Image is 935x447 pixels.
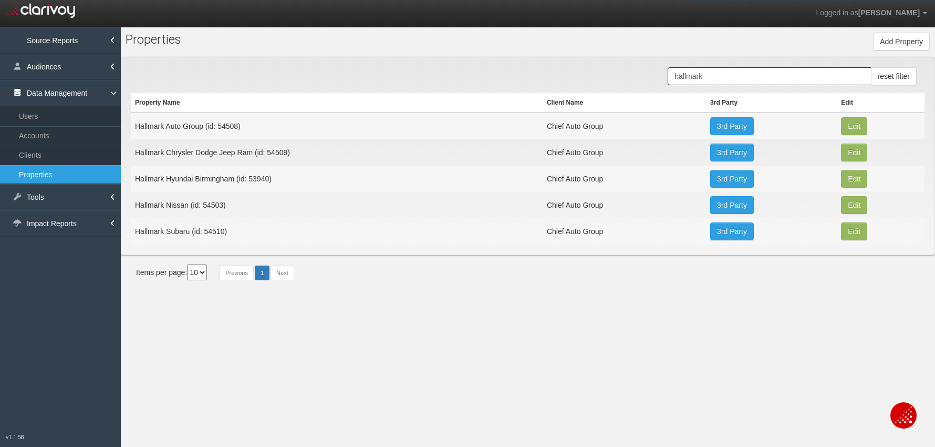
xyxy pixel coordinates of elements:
div: Items per page: [136,265,207,280]
a: 3rd Party [710,117,754,135]
td: Chief Auto Group [543,113,706,139]
button: Edit [841,196,867,214]
td: Chief Auto Group [543,166,706,192]
button: reset filter [871,67,917,85]
button: Edit [841,222,867,240]
td: Hallmark Auto Group (id: 54508) [131,113,543,139]
th: Edit [837,93,924,113]
span: [PERSON_NAME] [858,8,920,17]
button: Edit [841,170,867,188]
a: Previous [220,266,254,280]
td: Hallmark Nissan (id: 54503) [131,192,543,218]
button: Edit [841,117,867,135]
td: Hallmark Chrysler Dodge Jeep Ram (id: 54509) [131,139,543,166]
span: o [137,32,144,47]
a: 1 [255,266,269,280]
button: Edit [841,144,867,161]
span: Logged in as [816,8,858,17]
a: 3rd Party [710,144,754,161]
td: Hallmark Hyundai Birmingham (id: 53940) [131,166,543,192]
td: Chief Auto Group [543,218,706,245]
td: Hallmark Subaru (id: 54510) [131,218,543,245]
td: Chief Auto Group [543,139,706,166]
th: 3rd Party [706,93,837,113]
a: 3rd Party [710,196,754,214]
td: Chief Auto Group [543,192,706,218]
th: Property Name [131,93,543,113]
button: Add Property [873,33,930,50]
a: Next [271,266,294,280]
h1: Pr perties [126,33,367,46]
input: Search Properties [668,67,871,85]
th: Client Name [543,93,706,113]
a: 3rd Party [710,170,754,188]
a: 3rd Party [710,222,754,240]
a: Logged in as[PERSON_NAME] [808,1,935,26]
